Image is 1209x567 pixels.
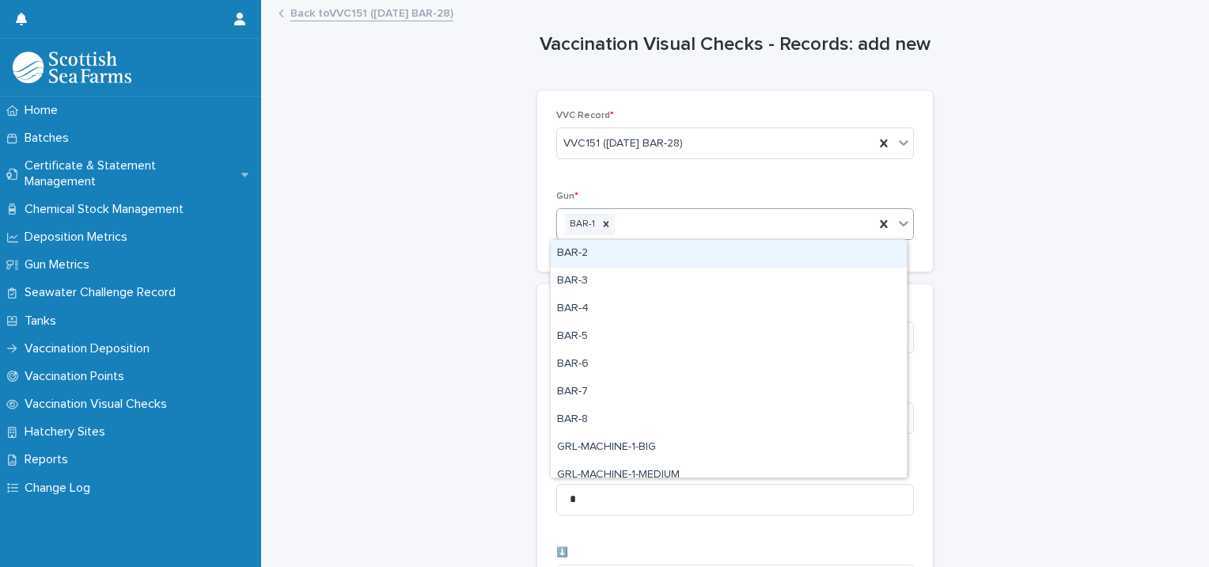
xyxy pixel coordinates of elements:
[556,111,614,120] span: VVC Record
[18,202,196,217] p: Chemical Stock Management
[18,285,188,300] p: Seawater Challenge Record
[551,323,907,351] div: BAR-5
[18,131,81,146] p: Batches
[18,103,70,118] p: Home
[551,462,907,489] div: GRL-MACHINE-1-MEDIUM
[18,158,241,188] p: Certificate & Statement Management
[18,369,137,384] p: Vaccination Points
[551,434,907,462] div: GRL-MACHINE-1-BIG
[290,3,453,21] a: Back toVVC151 ([DATE] BAR-28)
[18,341,162,356] p: Vaccination Deposition
[18,314,69,329] p: Tanks
[551,268,907,295] div: BAR-3
[18,424,118,440] p: Hatchery Sites
[565,214,597,235] div: BAR-1
[13,51,131,83] img: uOABhIYSsOPhGJQdTwEw
[18,397,180,412] p: Vaccination Visual Checks
[18,230,140,245] p: Deposition Metrics
[551,295,907,323] div: BAR-4
[556,192,578,201] span: Gun
[551,351,907,379] div: BAR-6
[563,135,683,152] span: VVC151 ([DATE] BAR-28)
[551,240,907,268] div: BAR-2
[18,257,102,272] p: Gun Metrics
[556,548,568,557] span: ⬇️
[551,406,907,434] div: BAR-8
[537,33,933,56] h1: Vaccination Visual Checks - Records: add new
[551,379,907,406] div: BAR-7
[18,481,103,496] p: Change Log
[18,452,81,467] p: Reports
